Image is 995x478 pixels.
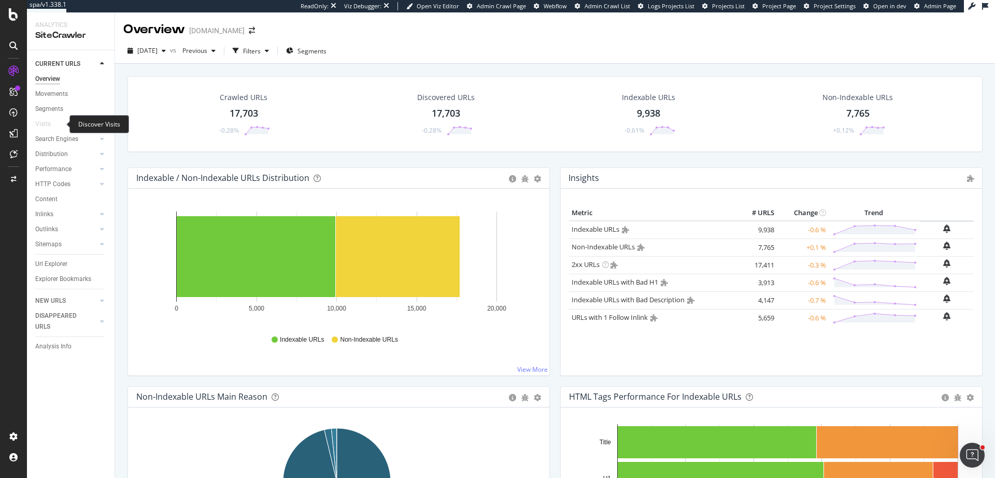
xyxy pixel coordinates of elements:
div: Segments [35,104,63,115]
a: Indexable URLs [572,224,619,234]
td: 5,659 [735,309,777,327]
div: Explorer Bookmarks [35,274,91,285]
div: Overview [35,74,60,85]
text: Title [600,439,612,446]
div: DISAPPEARED URLS [35,311,88,332]
a: Url Explorer [35,259,107,270]
div: Discover Visits [69,115,129,133]
div: gear [534,394,541,401]
div: Non-Indexable URLs [822,92,893,103]
div: bell-plus [943,312,950,320]
span: 2025 Sep. 26th [137,46,158,55]
div: bug [954,394,961,401]
span: Indexable URLs [280,335,324,344]
div: bug [521,175,529,182]
span: Admin Page [924,2,956,10]
div: SiteCrawler [35,30,106,41]
div: Outlinks [35,224,58,235]
text: 10,000 [327,305,346,312]
span: Admin Crawl Page [477,2,526,10]
div: Indexable URLs [622,92,675,103]
i: Admin [967,175,974,182]
div: bug [521,394,529,401]
td: 4,147 [735,291,777,309]
td: +0.1 % [777,238,829,256]
a: View More [517,365,548,374]
a: Segments [35,104,107,115]
th: Trend [829,205,919,221]
td: 7,765 [735,238,777,256]
div: Viz Debugger: [344,2,381,10]
button: Previous [178,43,220,59]
div: 7,765 [846,107,870,120]
a: Indexable URLs with Bad Description [572,295,685,304]
div: bell-plus [943,277,950,285]
td: -0.6 % [777,221,829,239]
a: Inlinks [35,209,97,220]
a: Outlinks [35,224,97,235]
span: Open Viz Editor [417,2,459,10]
button: Segments [282,43,331,59]
span: Projects List [712,2,745,10]
div: HTML Tags Performance for Indexable URLs [569,391,742,402]
div: Visits [35,119,51,130]
div: circle-info [509,394,516,401]
i: Admin [637,244,645,251]
th: # URLS [735,205,777,221]
a: 2xx URLs [572,260,600,269]
div: -0.61% [624,126,644,135]
i: Admin [687,297,694,304]
td: 9,938 [735,221,777,239]
div: Overview [123,21,185,38]
div: -0.28% [219,126,239,135]
iframe: Intercom live chat [960,443,985,468]
div: Inlinks [35,209,53,220]
div: circle-info [942,394,949,401]
span: Project Settings [814,2,856,10]
text: 20,000 [487,305,506,312]
div: +0.12% [833,126,854,135]
div: gear [966,394,974,401]
div: bell-plus [943,294,950,303]
span: Non-Indexable URLs [340,335,397,344]
a: DISAPPEARED URLS [35,311,97,332]
text: 0 [175,305,178,312]
div: bell-plus [943,224,950,233]
td: -0.6 % [777,309,829,327]
a: URLs with 1 Follow Inlink [572,313,648,322]
div: 9,938 [637,107,660,120]
i: Admin [661,279,668,286]
span: Webflow [544,2,567,10]
span: Logs Projects List [648,2,694,10]
div: NEW URLS [35,296,66,306]
a: Logs Projects List [638,2,694,10]
div: Url Explorer [35,259,67,270]
a: Overview [35,74,107,85]
a: Admin Crawl Page [467,2,526,10]
a: Indexable URLs with Bad H1 [572,277,658,287]
div: 17,703 [432,107,460,120]
td: 17,411 [735,256,777,274]
a: Performance [35,164,97,175]
a: Analysis Info [35,341,107,352]
span: Previous [178,46,207,55]
div: bell-plus [943,259,950,268]
div: circle-info [509,175,516,182]
a: Movements [35,89,107,100]
div: -0.28% [422,126,442,135]
div: Non-Indexable URLs Main Reason [136,391,267,402]
div: HTTP Codes [35,179,70,190]
div: Movements [35,89,68,100]
th: Metric [569,205,735,221]
div: Content [35,194,58,205]
a: HTTP Codes [35,179,97,190]
i: Admin [610,261,618,269]
a: Project Settings [804,2,856,10]
div: arrow-right-arrow-left [249,27,255,34]
span: Segments [297,47,326,55]
a: Sitemaps [35,239,97,250]
td: -0.3 % [777,256,829,274]
a: Distribution [35,149,97,160]
svg: A chart. [136,205,537,326]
